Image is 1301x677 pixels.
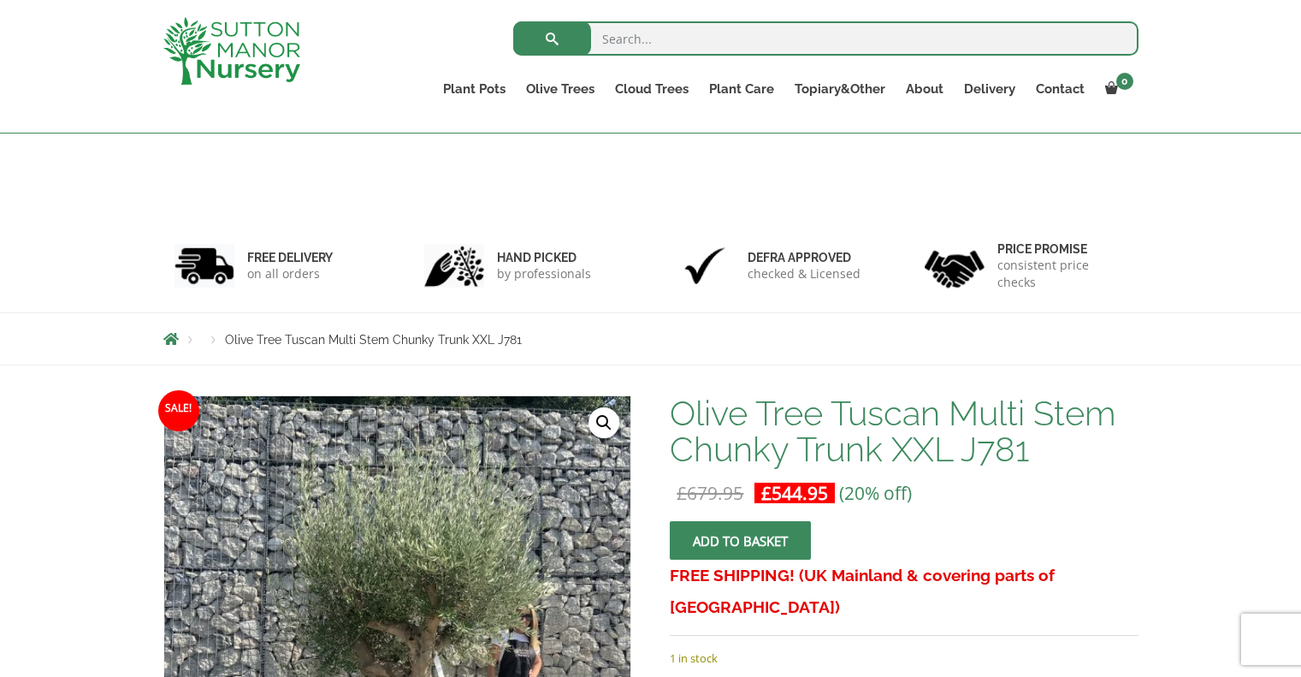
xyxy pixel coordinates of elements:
a: Olive Trees [516,77,605,101]
a: Delivery [954,77,1026,101]
span: £ [761,481,772,505]
h6: FREE DELIVERY [247,250,333,265]
span: Sale! [158,390,199,431]
a: Plant Care [699,77,784,101]
img: 2.jpg [424,244,484,288]
h6: Price promise [997,241,1127,257]
a: 0 [1095,77,1138,101]
p: on all orders [247,265,333,282]
span: Olive Tree Tuscan Multi Stem Chunky Trunk XXL J781 [225,333,522,347]
a: About [896,77,954,101]
span: (20% off) [839,481,912,505]
h3: FREE SHIPPING! (UK Mainland & covering parts of [GEOGRAPHIC_DATA]) [670,560,1138,623]
a: Plant Pots [433,77,516,101]
img: 3.jpg [675,244,735,288]
bdi: 544.95 [761,481,828,505]
p: consistent price checks [997,257,1127,291]
img: 4.jpg [925,240,985,292]
h6: hand picked [497,250,591,265]
p: 1 in stock [670,648,1138,668]
a: Cloud Trees [605,77,699,101]
a: Topiary&Other [784,77,896,101]
p: by professionals [497,265,591,282]
span: 0 [1116,73,1133,90]
nav: Breadcrumbs [163,332,1138,346]
img: 1.jpg [174,244,234,288]
h1: Olive Tree Tuscan Multi Stem Chunky Trunk XXL J781 [670,395,1138,467]
a: View full-screen image gallery [588,407,619,438]
h6: Defra approved [748,250,860,265]
img: logo [163,17,300,85]
bdi: 679.95 [677,481,743,505]
p: checked & Licensed [748,265,860,282]
button: Add to basket [670,521,811,560]
a: Contact [1026,77,1095,101]
span: £ [677,481,687,505]
input: Search... [513,21,1138,56]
